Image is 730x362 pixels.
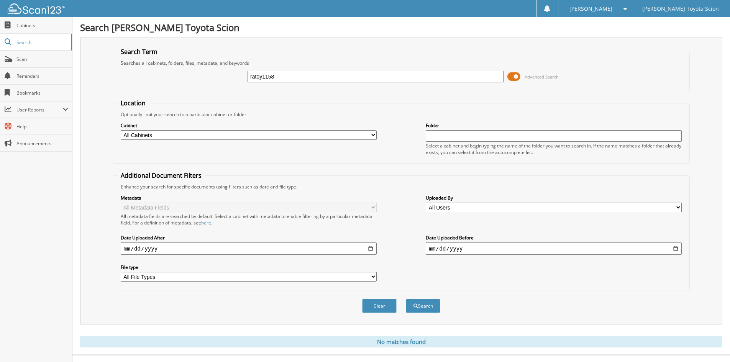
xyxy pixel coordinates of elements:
[121,234,377,241] label: Date Uploaded After
[525,74,559,80] span: Advanced Search
[426,234,682,241] label: Date Uploaded Before
[80,21,722,34] h1: Search [PERSON_NAME] Toyota Scion
[121,122,377,129] label: Cabinet
[16,140,68,147] span: Announcements
[406,299,440,313] button: Search
[426,122,682,129] label: Folder
[117,48,161,56] legend: Search Term
[201,219,211,226] a: here
[16,39,67,46] span: Search
[117,171,205,180] legend: Additional Document Filters
[8,3,65,14] img: scan123-logo-white.svg
[642,7,719,11] span: [PERSON_NAME] Toyota Scion
[121,195,377,201] label: Metadata
[362,299,397,313] button: Clear
[121,264,377,270] label: File type
[16,90,68,96] span: Bookmarks
[80,336,722,347] div: No matches found
[426,242,682,255] input: end
[16,56,68,62] span: Scan
[16,106,63,113] span: User Reports
[16,22,68,29] span: Cabinets
[121,242,377,255] input: start
[426,143,682,156] div: Select a cabinet and begin typing the name of the folder you want to search in. If the name match...
[117,183,686,190] div: Enhance your search for specific documents using filters such as date and file type.
[117,60,686,66] div: Searches all cabinets, folders, files, metadata, and keywords
[426,195,682,201] label: Uploaded By
[16,123,68,130] span: Help
[117,111,686,118] div: Optionally limit your search to a particular cabinet or folder
[121,213,377,226] div: All metadata fields are searched by default. Select a cabinet with metadata to enable filtering b...
[117,99,149,107] legend: Location
[569,7,612,11] span: [PERSON_NAME]
[16,73,68,79] span: Reminders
